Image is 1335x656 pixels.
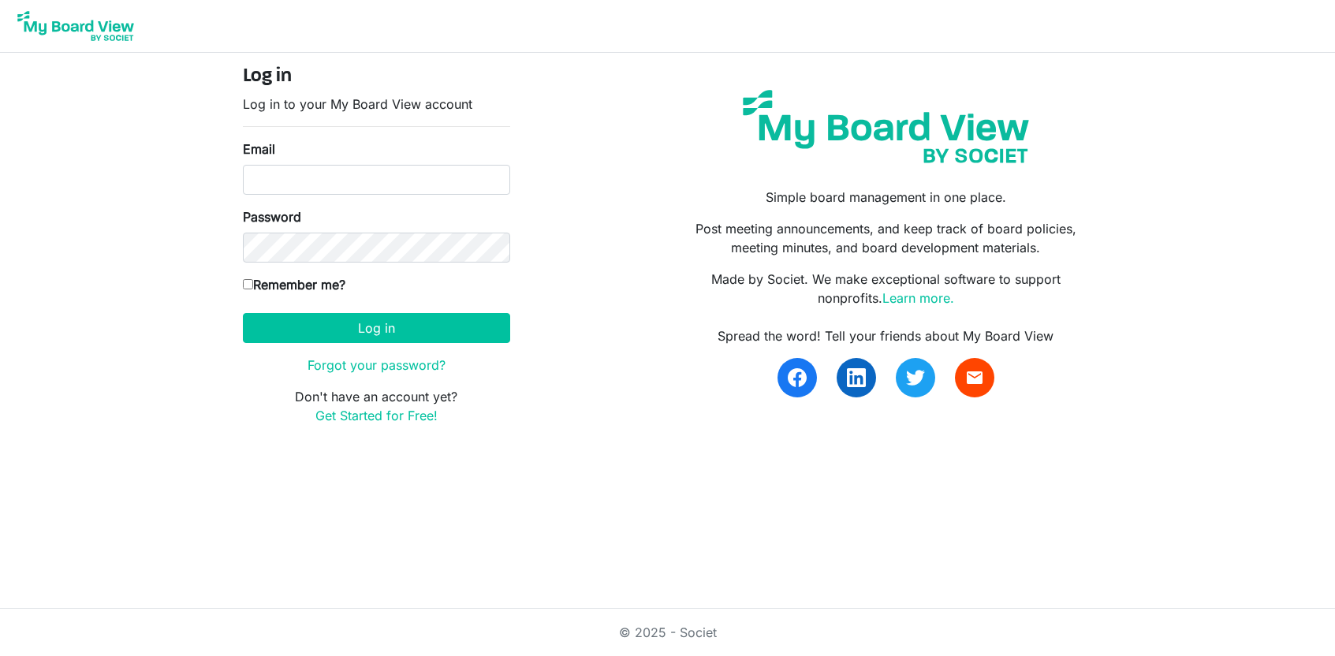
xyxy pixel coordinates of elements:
div: Spread the word! Tell your friends about My Board View [679,326,1092,345]
a: Get Started for Free! [315,408,438,423]
span: email [965,368,984,387]
label: Remember me? [243,275,345,294]
p: Don't have an account yet? [243,387,510,425]
label: Password [243,207,301,226]
a: email [955,358,994,397]
label: Email [243,140,275,158]
img: My Board View Logo [13,6,139,46]
p: Simple board management in one place. [679,188,1092,207]
img: twitter.svg [906,368,925,387]
p: Post meeting announcements, and keep track of board policies, meeting minutes, and board developm... [679,219,1092,257]
a: © 2025 - Societ [619,624,717,640]
img: facebook.svg [788,368,807,387]
a: Learn more. [882,290,954,306]
p: Log in to your My Board View account [243,95,510,114]
button: Log in [243,313,510,343]
img: linkedin.svg [847,368,866,387]
a: Forgot your password? [308,357,446,373]
p: Made by Societ. We make exceptional software to support nonprofits. [679,270,1092,307]
h4: Log in [243,65,510,88]
input: Remember me? [243,279,253,289]
img: my-board-view-societ.svg [731,78,1041,175]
